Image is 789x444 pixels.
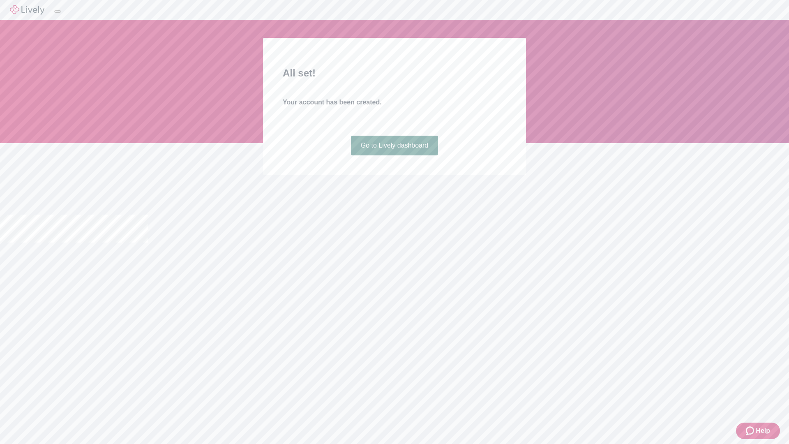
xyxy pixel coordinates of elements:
[54,10,61,13] button: Log out
[756,426,770,436] span: Help
[736,423,780,439] button: Zendesk support iconHelp
[351,136,438,155] a: Go to Lively dashboard
[283,97,506,107] h4: Your account has been created.
[10,5,44,15] img: Lively
[746,426,756,436] svg: Zendesk support icon
[283,66,506,81] h2: All set!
